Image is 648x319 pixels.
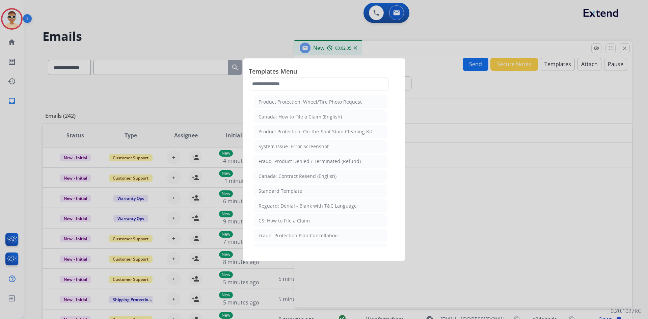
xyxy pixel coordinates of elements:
div: Product Protection: On-the-Spot Stain Cleaning Kit [259,128,372,135]
div: Fraud: Product Denied / Terminated (Refund) [259,158,361,165]
div: CS: How to File a Claim [259,217,310,224]
div: Fraud: Protection Plan Cancellation [259,232,338,239]
div: Reguard: Denial - Blank with T&C Language [259,203,357,209]
div: Standard Template [259,188,302,194]
div: Canada: Contract Resend (English) [259,173,336,180]
div: Product Protection: Wheel/Tire Photo Request [259,99,362,105]
span: Templates Menu [249,67,400,77]
div: Canada: How to File a Claim (English) [259,113,342,120]
div: System Issue: Error Screenshot [259,143,329,150]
